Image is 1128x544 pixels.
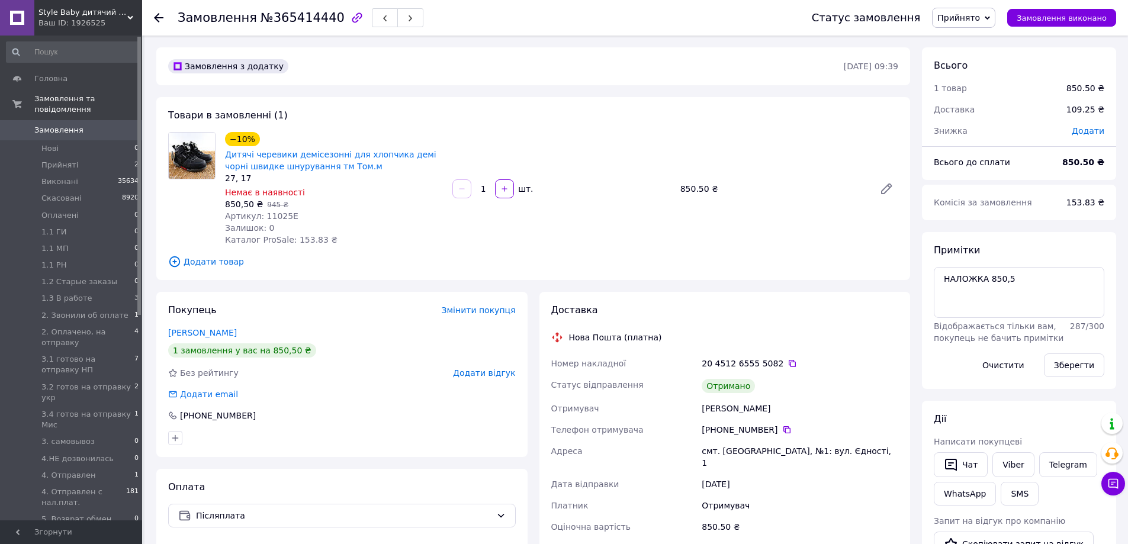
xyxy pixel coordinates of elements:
span: Номер накладної [551,359,626,368]
div: шт. [515,183,534,195]
span: Комісія за замовлення [934,198,1032,207]
span: 3.4 готов на отправку Мис [41,409,134,430]
span: Доставка [934,105,975,114]
div: 850.50 ₴ [699,516,901,537]
span: Отримувач [551,404,599,413]
span: 8920 [122,193,139,204]
span: Статус відправлення [551,380,644,390]
span: Замовлення [34,125,83,136]
span: 4. Отправлен [41,470,96,481]
span: Знижка [934,126,968,136]
span: 3 [134,293,139,304]
span: 0 [134,260,139,271]
div: [DATE] [699,474,901,495]
span: Всього [934,60,968,71]
span: Адреса [551,446,583,456]
span: 850,50 ₴ [225,199,263,209]
span: 0 [134,210,139,221]
a: WhatsApp [934,482,996,506]
span: 153.83 ₴ [1066,198,1104,207]
span: Запит на відгук про компанію [934,516,1065,526]
span: Покупець [168,304,217,316]
span: 181 [126,487,139,508]
span: Нові [41,143,59,154]
span: Залишок: 0 [225,223,275,233]
span: 4 [134,327,139,348]
div: [PERSON_NAME] [699,398,901,419]
span: 0 [134,227,139,237]
span: 945 ₴ [267,201,288,209]
button: Замовлення виконано [1007,9,1116,27]
div: [PHONE_NUMBER] [702,424,898,436]
span: 1 [134,310,139,321]
div: Статус замовлення [812,12,921,24]
span: №365414440 [261,11,345,25]
span: 35634 [118,176,139,187]
a: [PERSON_NAME] [168,328,237,337]
span: Каталог ProSale: 153.83 ₴ [225,235,338,244]
div: Додати email [179,388,239,400]
span: Додати відгук [453,368,515,378]
span: Додати товар [168,255,898,268]
span: 0 [134,143,139,154]
a: Дитячі черевики демісезонні для хлопчика демі чорні швидке шнурування тм Том.м [225,150,436,171]
button: Чат [934,452,988,477]
span: Дії [934,413,946,424]
div: 27, 17 [225,172,443,184]
span: 2. Звонили об оплате [41,310,128,321]
span: Прийнято [937,13,980,22]
span: Оплачені [41,210,79,221]
span: 4. Отправлен с нал.плат. [41,487,126,508]
span: Всього до сплати [934,157,1010,167]
textarea: НАЛОЖКА 850,5 [934,267,1104,318]
span: 4.НЕ дозвонилась [41,453,114,464]
span: Замовлення виконано [1017,14,1107,22]
span: Дата відправки [551,479,619,489]
span: Прийняті [41,160,78,170]
span: 3.1 готово на отправку НП [41,354,134,375]
span: Товари в замовленні (1) [168,110,288,121]
button: SMS [1001,482,1039,506]
span: 1.3 В работе [41,293,92,304]
span: 0 [134,276,139,287]
span: 3.2 готов на отправку укр [41,382,134,403]
span: 0 [134,453,139,464]
span: 7 [134,354,139,375]
span: 1 [134,470,139,481]
div: Повернутися назад [154,12,163,24]
input: Пошук [6,41,140,63]
a: Viber [992,452,1034,477]
span: Платник [551,501,589,510]
span: 2 [134,160,139,170]
a: Telegram [1039,452,1097,477]
div: 1 замовлення у вас на 850,50 ₴ [168,343,316,358]
button: Чат з покупцем [1101,472,1125,495]
span: Style Baby дитячий магазин [38,7,127,18]
div: Замовлення з додатку [168,59,288,73]
span: Додати [1072,126,1104,136]
span: 2. Оплачено, на отправку [41,327,134,348]
span: Написати покупцеві [934,437,1022,446]
b: 850.50 ₴ [1062,157,1104,167]
div: Ваш ID: 1926525 [38,18,142,28]
span: Доставка [551,304,598,316]
button: Очистити [972,353,1034,377]
span: 3. самовывоз [41,436,95,447]
div: −10% [225,132,260,146]
span: Примітки [934,244,980,256]
span: Оціночна вартість [551,522,631,532]
button: Зберегти [1044,353,1104,377]
span: Виконані [41,176,78,187]
span: 1 [134,409,139,430]
span: Телефон отримувача [551,425,644,434]
div: Отримано [702,379,755,393]
span: Головна [34,73,68,84]
span: Змінити покупця [442,305,516,315]
span: 2 [134,382,139,403]
a: Редагувати [875,177,898,201]
span: Післяплата [196,509,491,522]
span: 0 [134,514,139,524]
div: Отримувач [699,495,901,516]
div: 850.50 ₴ [676,181,870,197]
span: 0 [134,436,139,447]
